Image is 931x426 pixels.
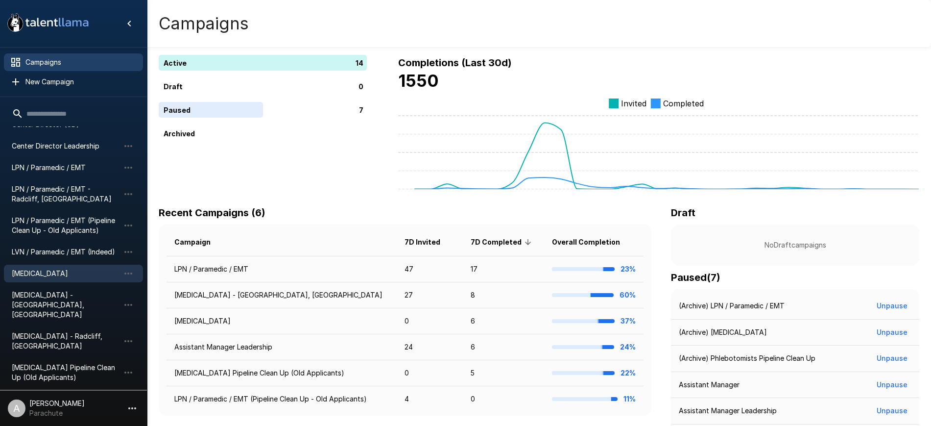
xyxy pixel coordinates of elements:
[471,236,534,248] span: 7D Completed
[671,207,695,219] b: Draft
[405,236,453,248] span: 7D Invited
[463,386,545,412] td: 0
[873,324,911,342] button: Unpause
[463,360,545,386] td: 5
[873,376,911,394] button: Unpause
[679,353,815,363] p: (Archive) Phlebotomists Pipeline Clean Up
[552,236,633,248] span: Overall Completion
[679,327,767,337] p: (Archive) [MEDICAL_DATA]
[463,334,545,360] td: 6
[167,256,397,282] td: LPN / Paramedic / EMT
[621,317,636,325] b: 37%
[167,308,397,334] td: [MEDICAL_DATA]
[398,71,439,91] b: 1550
[397,360,463,386] td: 0
[397,256,463,282] td: 47
[356,58,363,68] p: 14
[679,301,785,311] p: (Archive) LPN / Paramedic / EMT
[671,272,720,283] b: Paused ( 7 )
[679,380,740,390] p: Assistant Manager
[687,240,904,250] p: No Draft campaigns
[621,369,636,377] b: 22%
[167,360,397,386] td: [MEDICAL_DATA] Pipeline Clean Up (Old Applicants)
[873,350,911,368] button: Unpause
[167,334,397,360] td: Assistant Manager Leadership
[873,402,911,420] button: Unpause
[620,291,636,299] b: 60%
[167,386,397,412] td: LPN / Paramedic / EMT (Pipeline Clean Up - Old Applicants)
[463,308,545,334] td: 6
[174,236,223,248] span: Campaign
[397,386,463,412] td: 4
[397,308,463,334] td: 0
[873,297,911,315] button: Unpause
[159,13,249,34] h4: Campaigns
[621,265,636,273] b: 23%
[359,105,363,115] p: 7
[397,282,463,308] td: 27
[398,57,512,69] b: Completions (Last 30d)
[623,395,636,403] b: 11%
[620,343,636,351] b: 24%
[463,282,545,308] td: 8
[167,282,397,308] td: [MEDICAL_DATA] - [GEOGRAPHIC_DATA], [GEOGRAPHIC_DATA]
[397,334,463,360] td: 24
[463,256,545,282] td: 17
[358,81,363,92] p: 0
[159,207,265,219] b: Recent Campaigns (6)
[679,406,777,416] p: Assistant Manager Leadership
